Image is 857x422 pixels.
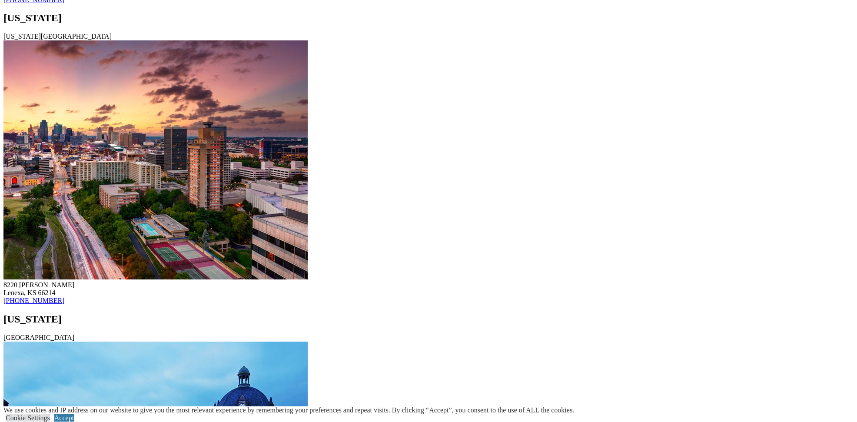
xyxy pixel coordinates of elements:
[3,281,854,297] div: 8220 [PERSON_NAME] Lenexa, KS 66214
[3,406,574,414] div: We use cookies and IP address on our website to give you the most relevant experience by remember...
[3,334,854,342] div: [GEOGRAPHIC_DATA]
[3,313,854,325] h2: [US_STATE]
[3,33,854,40] div: [US_STATE][GEOGRAPHIC_DATA]
[54,414,74,422] a: Accept
[3,40,308,279] img: Kansas City Location Image
[3,12,854,24] h2: [US_STATE]
[6,414,50,422] a: Cookie Settings
[3,297,64,304] a: [PHONE_NUMBER]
